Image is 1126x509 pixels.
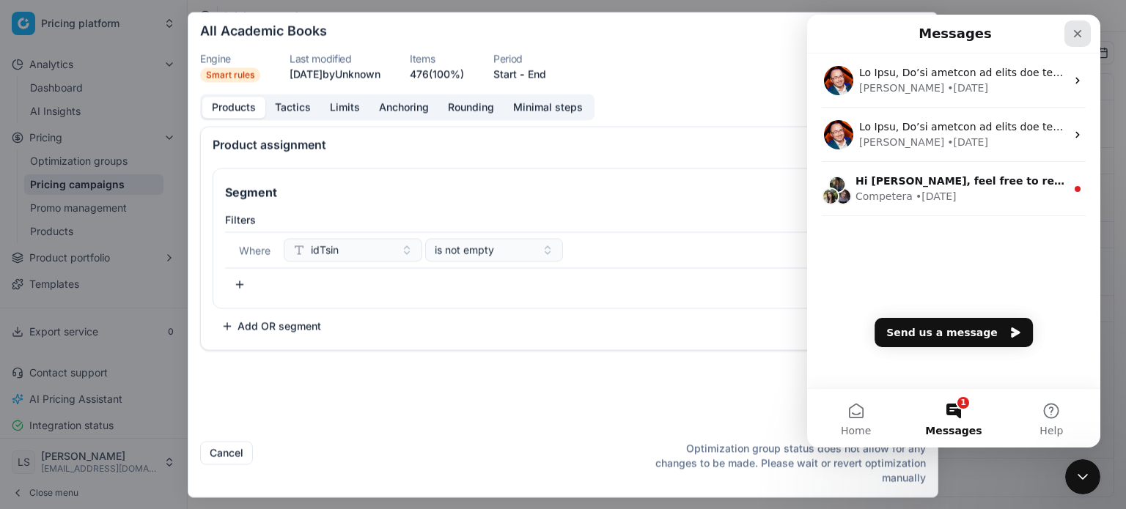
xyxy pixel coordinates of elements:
[97,374,195,433] button: Messages
[225,212,901,227] label: Filters
[67,303,226,332] button: Send us a message
[213,138,825,150] div: Product assignment
[369,97,438,118] button: Anchoring
[239,244,271,256] span: Where
[200,441,253,464] button: Cancel
[200,67,260,82] span: Smart rules
[290,53,380,64] dt: Last modified
[213,314,330,338] button: Add OR segment
[528,67,546,81] button: End
[196,374,293,433] button: Help
[48,174,106,190] div: Competera
[435,242,494,257] span: is not empty
[222,180,872,204] input: Segment
[504,97,592,118] button: Minimal steps
[200,24,327,37] h2: All Academic Books
[34,411,64,421] span: Home
[48,160,610,172] span: Hi [PERSON_NAME], feel free to reach out to Customer Support Team if you need any assistance.
[232,411,256,421] span: Help
[320,97,369,118] button: Limits
[265,97,320,118] button: Tactics
[644,441,926,485] p: Optimization group status does not allow for any changes to be made. Please wait or revert optimi...
[410,53,464,64] dt: Items
[1065,459,1100,494] iframe: To enrich screen reader interactions, please activate Accessibility in Grammarly extension settings
[807,15,1100,447] iframe: To enrich screen reader interactions, please activate Accessibility in Grammarly extension settings
[493,67,517,81] button: Start
[290,67,380,80] span: [DATE] by Unknown
[493,53,546,64] dt: Period
[311,242,339,257] span: idTsin
[438,97,504,118] button: Rounding
[520,67,525,81] span: -
[108,174,150,190] div: • [DATE]
[200,53,260,64] dt: Engine
[118,411,174,421] span: Messages
[410,67,464,81] a: 476(100%)
[202,97,265,118] button: Products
